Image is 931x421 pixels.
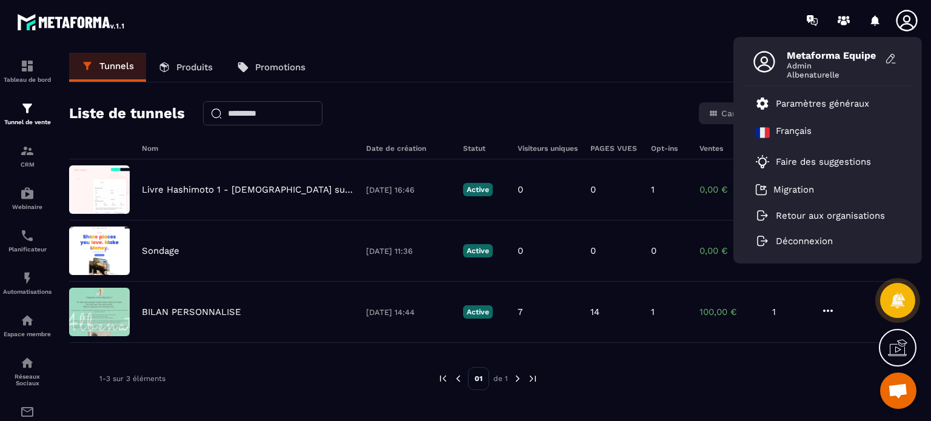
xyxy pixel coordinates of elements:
img: logo [17,11,126,33]
p: Réseaux Sociaux [3,373,52,386]
p: Tunnel de vente [3,119,52,125]
h6: Statut [463,144,506,153]
a: formationformationCRM [3,134,52,177]
p: 14 [590,307,599,317]
p: CRM [3,161,52,168]
p: Livre Hashimoto 1 - [DEMOGRAPHIC_DATA] suppléments - Stop Hashimoto [142,184,354,195]
p: de 1 [493,374,508,383]
img: formation [20,144,35,158]
a: automationsautomationsEspace membre [3,304,52,346]
a: automationsautomationsWebinaire [3,177,52,219]
p: Retour aux organisations [776,210,885,221]
img: social-network [20,356,35,370]
p: Paramètres généraux [776,98,869,109]
h6: Nom [142,144,354,153]
a: social-networksocial-networkRéseaux Sociaux [3,346,52,396]
img: formation [20,101,35,116]
span: Albenaturelle [787,70,878,79]
img: automations [20,271,35,285]
p: 01 [468,367,489,390]
p: 100,00 € [699,307,760,317]
h6: Visiteurs uniques [518,144,578,153]
p: 1 [651,184,655,195]
p: Automatisations [3,288,52,295]
p: [DATE] 14:44 [366,308,451,317]
p: [DATE] 16:46 [366,185,451,194]
img: image [69,227,130,275]
h6: Date de création [366,144,451,153]
h6: Opt-ins [651,144,687,153]
p: BILAN PERSONNALISE [142,307,241,317]
p: Active [463,305,493,319]
a: Tunnels [69,53,146,82]
p: Produits [176,62,213,73]
p: Promotions [255,62,305,73]
p: 0 [518,184,523,195]
p: 0,00 € [699,245,760,256]
p: 0,00 € [699,184,760,195]
h6: Ventes [699,144,760,153]
img: email [20,405,35,419]
img: prev [438,373,449,384]
p: Tunnels [99,61,134,71]
img: image [69,288,130,336]
img: automations [20,313,35,328]
p: Planificateur [3,246,52,253]
p: [DATE] 11:36 [366,247,451,256]
span: Carte [721,108,744,118]
a: Promotions [225,53,318,82]
p: 0 [518,245,523,256]
a: schedulerschedulerPlanificateur [3,219,52,262]
a: Migration [755,184,814,196]
p: 0 [590,184,596,195]
h2: Liste de tunnels [69,101,185,125]
a: automationsautomationsAutomatisations [3,262,52,304]
img: next [512,373,523,384]
a: Retour aux organisations [755,210,885,221]
img: next [527,373,538,384]
a: Ouvrir le chat [880,373,916,409]
p: 7 [518,307,522,317]
p: Active [463,183,493,196]
p: Tableau de bord [3,76,52,83]
p: 1-3 sur 3 éléments [99,374,165,383]
img: image [69,165,130,214]
p: Français [776,125,812,140]
a: formationformationTableau de bord [3,50,52,92]
button: Carte [701,105,752,122]
p: Déconnexion [776,236,833,247]
p: 1 [772,307,809,317]
p: Active [463,244,493,257]
img: formation [20,59,35,73]
span: Metaforma Equipe [787,50,878,61]
a: Paramètres généraux [755,96,869,111]
a: Produits [146,53,225,82]
img: scheduler [20,228,35,243]
img: prev [453,373,464,384]
a: Faire des suggestions [755,154,885,169]
p: 0 [651,245,656,256]
span: Admin [787,61,878,70]
p: 0 [590,245,596,256]
p: Espace membre [3,331,52,337]
p: 1 [651,307,655,317]
img: automations [20,186,35,201]
p: Sondage [142,245,179,256]
p: Migration [773,184,814,195]
h6: PAGES VUES [590,144,639,153]
p: Webinaire [3,204,52,210]
a: formationformationTunnel de vente [3,92,52,134]
p: Faire des suggestions [776,156,871,167]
